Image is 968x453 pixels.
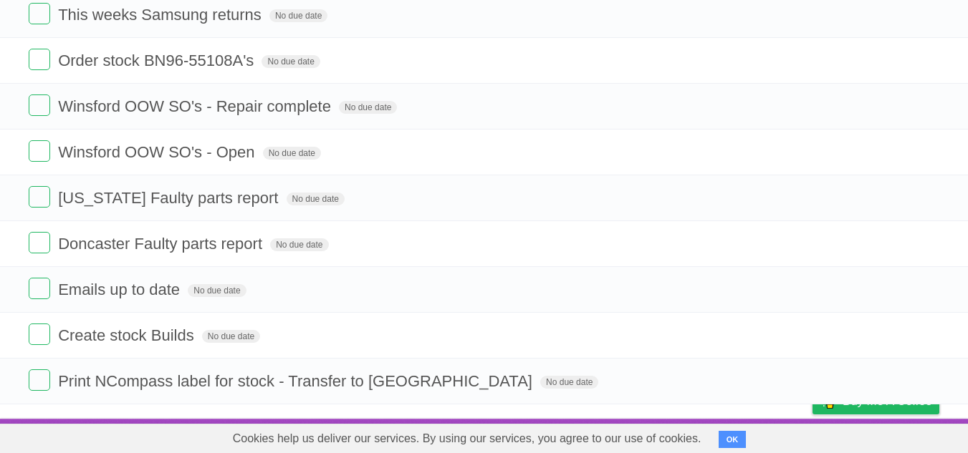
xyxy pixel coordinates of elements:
a: About [622,422,652,449]
span: No due date [270,238,328,251]
span: Buy me a coffee [843,389,932,414]
label: Done [29,232,50,253]
span: Winsford OOW SO's - Open [58,143,258,161]
span: Winsford OOW SO's - Repair complete [58,97,335,115]
span: No due date [262,55,320,68]
span: No due date [269,9,327,22]
label: Done [29,49,50,70]
label: Done [29,278,50,299]
span: Order stock BN96-55108A's [58,52,257,69]
span: No due date [540,376,598,389]
span: No due date [263,147,321,160]
a: Developers [669,422,727,449]
a: Terms [745,422,777,449]
label: Done [29,140,50,162]
span: Cookies help us deliver our services. By using our services, you agree to our use of cookies. [219,424,716,453]
span: Doncaster Faulty parts report [58,235,266,253]
span: No due date [202,330,260,343]
span: This weeks Samsung returns [58,6,265,24]
label: Done [29,3,50,24]
label: Done [29,186,50,208]
span: Emails up to date [58,281,183,298]
a: Privacy [794,422,831,449]
span: Create stock Builds [58,326,198,344]
span: No due date [188,284,246,297]
span: [US_STATE] Faulty parts report [58,189,282,207]
button: OK [719,431,747,448]
a: Suggest a feature [849,422,939,449]
label: Done [29,94,50,116]
span: Print NCompass label for stock - Transfer to [GEOGRAPHIC_DATA] [58,372,536,390]
label: Done [29,369,50,391]
span: No due date [339,101,397,114]
label: Done [29,323,50,345]
span: No due date [287,193,345,205]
